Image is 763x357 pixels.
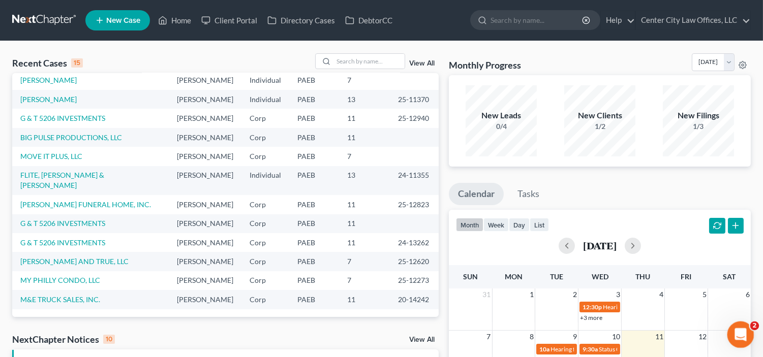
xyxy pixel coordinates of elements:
td: [PERSON_NAME] [169,195,241,214]
button: day [509,218,530,232]
a: +3 more [580,314,602,321]
td: PAEB [289,147,339,166]
h3: Monthly Progress [449,59,521,71]
td: [PERSON_NAME] [169,252,241,271]
a: M&E TRUCK SALES, INC. [20,295,100,304]
td: 25-12940 [390,109,439,127]
a: [PERSON_NAME] FUNERAL HOME, INC. [20,200,151,209]
span: 6 [745,288,751,301]
a: Home [153,11,196,29]
iframe: Intercom live chat [727,321,754,348]
td: 11 [339,233,390,252]
a: [PERSON_NAME] [20,95,77,104]
a: View All [409,336,435,343]
td: Corp [241,214,289,233]
td: [PERSON_NAME] [169,214,241,233]
td: 13 [339,90,390,109]
td: [PERSON_NAME] [169,290,241,309]
td: Corp [241,195,289,214]
td: PAEB [289,195,339,214]
td: [PERSON_NAME] [169,90,241,109]
td: [PERSON_NAME] [169,128,241,147]
a: View All [409,60,435,67]
span: 5 [701,288,708,301]
span: 9 [572,331,578,343]
span: 3 [615,288,621,301]
a: Client Portal [196,11,262,29]
td: 24-11355 [390,166,439,195]
td: [PERSON_NAME] [169,147,241,166]
td: 25-12823 [390,195,439,214]
td: Corp [241,252,289,271]
td: 25-11370 [390,90,439,109]
a: MOVE IT PLUS, LLC [20,152,82,160]
td: 7 [339,252,390,271]
span: 10 [611,331,621,343]
td: 25-12273 [390,271,439,290]
a: FLITE, [PERSON_NAME] & [PERSON_NAME] [20,171,104,189]
a: MY PHILLY CONDO, LLC [20,276,100,284]
td: Corp [241,290,289,309]
a: G & T 5206 INVESTMENTS [20,238,105,247]
td: Corp [241,109,289,127]
span: 11 [654,331,664,343]
td: [PERSON_NAME] [169,166,241,195]
td: 11 [339,290,390,309]
span: Thu [635,272,650,281]
input: Search by name... [333,54,405,69]
div: 0/4 [466,121,537,132]
div: 10 [103,335,115,344]
td: PAEB [289,90,339,109]
td: Corp [241,147,289,166]
a: DebtorCC [340,11,398,29]
td: Corp [241,271,289,290]
div: NextChapter Notices [12,333,115,345]
span: New Case [106,17,140,24]
div: New Leads [466,110,537,121]
span: Wed [592,272,608,281]
td: 24-13262 [390,233,439,252]
span: 4 [658,288,664,301]
a: [PERSON_NAME] AND TRUE, LLC [20,257,129,266]
td: [PERSON_NAME] [169,233,241,252]
span: Sat [723,272,736,281]
td: Individual [241,90,289,109]
td: 13 [339,166,390,195]
div: New Clients [564,110,635,121]
a: G & T 5206 INVESTMENTS [20,114,105,122]
td: 7 [339,147,390,166]
td: 20-14242 [390,290,439,309]
a: [PERSON_NAME] [20,76,77,84]
td: PAEB [289,128,339,147]
button: list [530,218,549,232]
span: 12 [697,331,708,343]
span: 8 [529,331,535,343]
div: New Filings [663,110,734,121]
span: 12:30p [583,303,602,311]
div: Recent Cases [12,57,83,69]
td: Corp [241,128,289,147]
a: Help [601,11,635,29]
td: [PERSON_NAME] [169,71,241,90]
td: [PERSON_NAME] [169,109,241,127]
td: Individual [241,166,289,195]
span: 10a [539,345,550,353]
td: PAEB [289,233,339,252]
td: 11 [339,214,390,233]
td: Individual [241,71,289,90]
span: 9:30a [583,345,598,353]
button: month [456,218,483,232]
td: 11 [339,195,390,214]
span: Mon [505,272,523,281]
td: 25-12620 [390,252,439,271]
td: 7 [339,271,390,290]
span: Fri [681,272,691,281]
a: Tasks [508,183,548,205]
td: 11 [339,109,390,127]
input: Search by name... [491,11,584,29]
td: PAEB [289,71,339,90]
td: PAEB [289,214,339,233]
span: 1 [529,288,535,301]
span: Tue [550,272,563,281]
a: Center City Law Offices, LLC [636,11,750,29]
